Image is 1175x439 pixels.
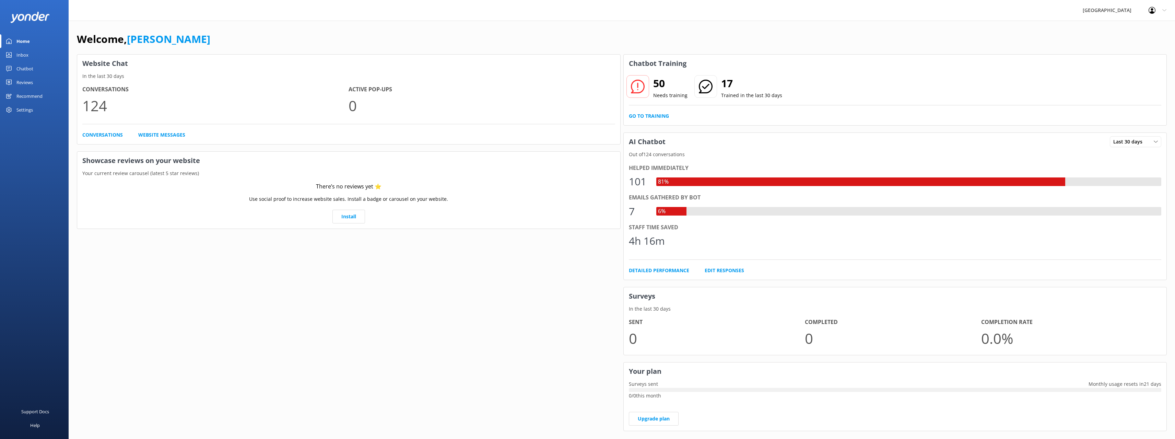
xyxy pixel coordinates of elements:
h4: Active Pop-ups [349,85,615,94]
h4: Completed [805,318,981,327]
a: [PERSON_NAME] [127,32,210,46]
a: Website Messages [138,131,185,139]
div: Chatbot [16,62,33,76]
p: Needs training [653,92,688,99]
a: Detailed Performance [629,267,689,274]
div: Helped immediately [629,164,1162,173]
div: Recommend [16,89,43,103]
div: There’s no reviews yet ⭐ [316,182,381,191]
div: Staff time saved [629,223,1162,232]
h3: Surveys [624,287,1167,305]
div: Reviews [16,76,33,89]
div: Help [30,418,40,432]
div: Inbox [16,48,28,62]
a: Upgrade plan [629,412,679,426]
h3: Website Chat [77,55,620,72]
p: In the last 30 days [77,72,620,80]
p: In the last 30 days [624,305,1167,313]
h4: Conversations [82,85,349,94]
div: Home [16,34,30,48]
div: Support Docs [21,405,49,418]
h3: Chatbot Training [624,55,692,72]
p: Monthly usage resets in 21 days [1083,380,1166,388]
div: 101 [629,173,649,190]
img: yonder-white-logo.png [10,12,50,23]
div: 6% [656,207,667,216]
p: Trained in the last 30 days [721,92,782,99]
p: Your current review carousel (latest 5 star reviews) [77,170,620,177]
h3: AI Chatbot [624,133,671,151]
div: 7 [629,203,649,220]
h4: Completion Rate [981,318,1158,327]
p: 0 [629,327,805,350]
h3: Your plan [624,362,1167,380]
a: Edit Responses [705,267,744,274]
h3: Showcase reviews on your website [77,152,620,170]
a: Conversations [82,131,123,139]
p: 0.0 % [981,327,1158,350]
p: 0 / 0 this month [629,392,1162,400]
span: Last 30 days [1113,138,1147,146]
h2: 17 [721,75,782,92]
p: Surveys sent [624,380,663,388]
h2: 50 [653,75,688,92]
p: 0 [805,327,981,350]
div: Settings [16,103,33,117]
div: 81% [656,177,670,186]
p: 0 [349,94,615,117]
h4: Sent [629,318,805,327]
p: Use social proof to increase website sales. Install a badge or carousel on your website. [249,195,448,203]
h1: Welcome, [77,31,210,47]
a: Go to Training [629,112,669,120]
div: Emails gathered by bot [629,193,1162,202]
p: 124 [82,94,349,117]
div: 4h 16m [629,233,665,249]
a: Install [332,210,365,223]
p: Out of 124 conversations [624,151,1167,158]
